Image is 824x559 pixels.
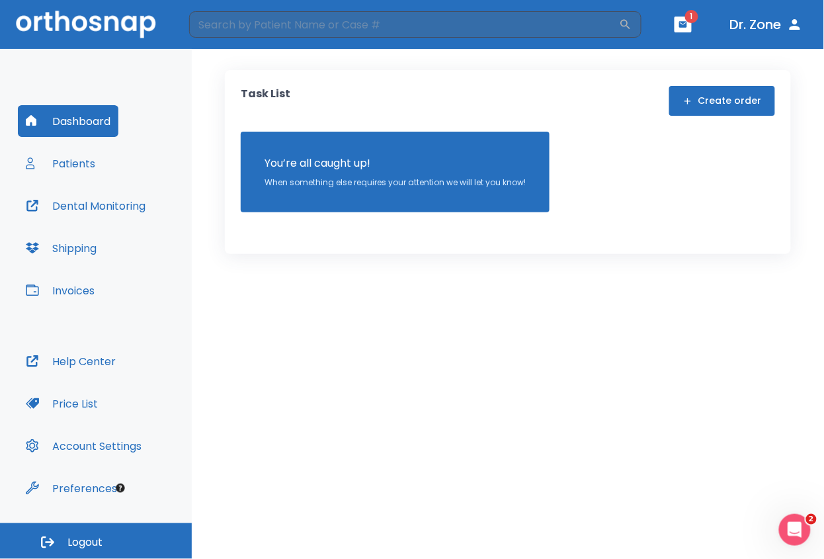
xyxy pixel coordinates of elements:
[18,232,104,264] button: Shipping
[18,275,103,306] button: Invoices
[18,472,125,504] button: Preferences
[669,86,775,116] button: Create order
[779,514,811,546] iframe: Intercom live chat
[18,345,124,377] button: Help Center
[806,514,817,525] span: 2
[67,535,103,550] span: Logout
[241,86,290,116] p: Task List
[18,388,106,419] button: Price List
[16,11,156,38] img: Orthosnap
[18,105,118,137] button: Dashboard
[114,482,126,494] div: Tooltip anchor
[265,155,526,171] p: You’re all caught up!
[189,11,619,38] input: Search by Patient Name or Case #
[685,10,698,23] span: 1
[265,177,526,189] p: When something else requires your attention we will let you know!
[18,430,149,462] button: Account Settings
[18,148,103,179] button: Patients
[725,13,808,36] button: Dr. Zone
[18,190,153,222] button: Dental Monitoring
